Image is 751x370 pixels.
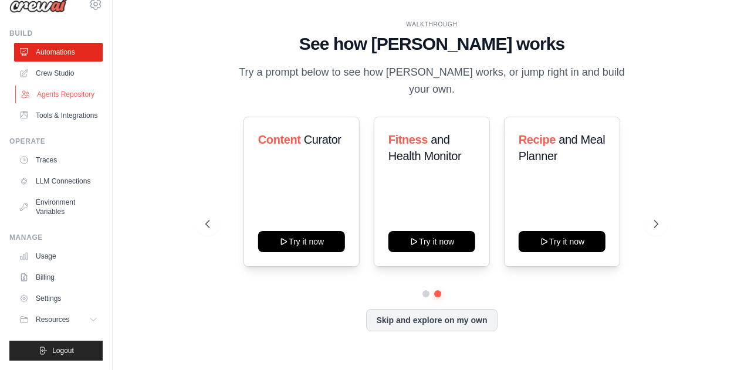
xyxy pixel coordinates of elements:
a: Crew Studio [14,64,103,83]
button: Try it now [258,231,344,252]
div: Manage [9,233,103,242]
span: Fitness [388,133,428,146]
a: Agents Repository [15,85,104,104]
div: WALKTHROUGH [205,20,658,29]
button: Try it now [388,231,475,252]
a: Usage [14,247,103,266]
a: Tools & Integrations [14,106,103,125]
a: Environment Variables [14,193,103,221]
span: Curator [303,133,341,146]
span: Content [258,133,300,146]
h1: See how [PERSON_NAME] works [205,33,658,55]
a: Billing [14,268,103,287]
button: Skip and explore on my own [366,309,497,331]
a: Automations [14,43,103,62]
p: Try a prompt below to see how [PERSON_NAME] works, or jump right in and build your own. [235,64,629,99]
a: LLM Connections [14,172,103,191]
a: Traces [14,151,103,169]
span: and Meal Planner [519,133,605,162]
span: Resources [36,315,69,324]
span: Recipe [519,133,556,146]
button: Try it now [519,231,605,252]
iframe: Chat Widget [692,314,751,370]
div: Operate [9,137,103,146]
div: Build [9,29,103,38]
button: Logout [9,341,103,361]
button: Resources [14,310,103,329]
a: Settings [14,289,103,308]
span: Logout [52,346,74,355]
